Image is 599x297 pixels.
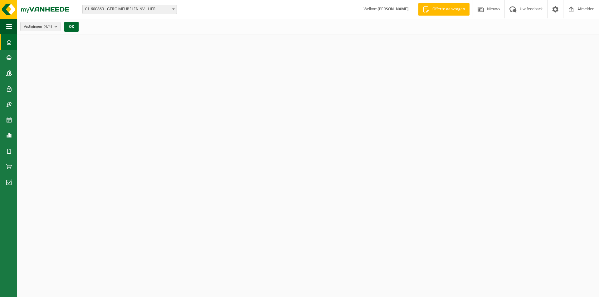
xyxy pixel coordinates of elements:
button: OK [64,22,79,32]
count: (4/4) [44,25,52,29]
span: Vestigingen [24,22,52,31]
span: Offerte aanvragen [431,6,466,12]
button: Vestigingen(4/4) [20,22,61,31]
strong: [PERSON_NAME] [377,7,409,12]
span: 01-600860 - GERO MEUBELEN NV - LIER [83,5,177,14]
a: Offerte aanvragen [418,3,470,16]
span: 01-600860 - GERO MEUBELEN NV - LIER [82,5,177,14]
